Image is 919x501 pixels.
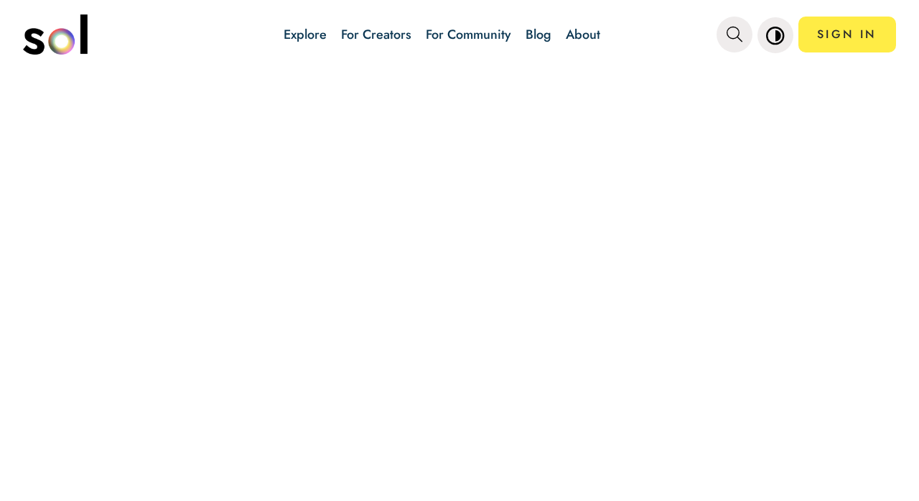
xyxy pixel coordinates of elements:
[23,9,896,60] nav: main navigation
[23,14,88,55] img: logo
[426,25,511,44] a: For Community
[526,25,551,44] a: Blog
[284,25,327,44] a: Explore
[341,25,411,44] a: For Creators
[566,25,600,44] a: About
[798,17,896,52] a: SIGN IN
